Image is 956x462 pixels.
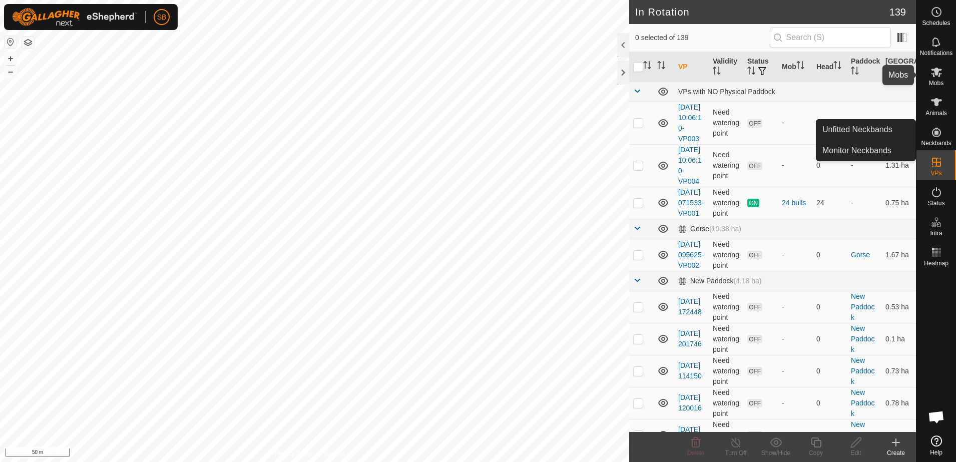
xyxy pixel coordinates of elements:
span: SB [157,12,167,23]
td: - [847,102,881,144]
a: Help [916,431,956,459]
span: Schedules [922,20,950,26]
th: Status [743,52,778,82]
span: Status [927,200,944,206]
a: [DATE] 10:06:10-VP003 [678,103,702,143]
span: Mobs [929,80,943,86]
td: Need watering point [709,355,743,387]
p-sorticon: Activate to sort [796,63,804,71]
div: - [782,334,808,344]
td: 24 [812,187,847,219]
span: OFF [747,303,762,311]
td: 1.31 ha [881,144,916,187]
p-sorticon: Activate to sort [657,63,665,71]
a: New Paddock [851,388,874,417]
span: Delete [687,449,705,456]
td: 0 [812,144,847,187]
img: Gallagher Logo [12,8,137,26]
a: Monitor Neckbands [816,141,915,161]
span: OFF [747,162,762,170]
div: Copy [796,448,836,457]
td: 0 [812,355,847,387]
a: [DATE] 114150 [678,361,702,380]
span: Monitor Neckbands [822,145,891,157]
td: 0 [812,291,847,323]
td: 0.75 ha [881,187,916,219]
th: Paddock [847,52,881,82]
div: - [782,430,808,440]
a: [DATE] 201746 [678,329,702,348]
div: Gorse [678,225,741,233]
a: [DATE] 071533-VP001 [678,188,704,217]
span: Heatmap [924,260,948,266]
div: - [782,302,808,312]
td: 0 [812,239,847,271]
div: Edit [836,448,876,457]
a: New Paddock [851,420,874,449]
td: 0.78 ha [881,387,916,419]
div: 24 bulls [782,198,808,208]
p-sorticon: Activate to sort [643,63,651,71]
span: 139 [889,5,906,20]
td: 0.7 ha [881,419,916,451]
a: Privacy Policy [275,449,312,458]
span: (10.38 ha) [709,225,741,233]
button: Map Layers [22,37,34,49]
input: Search (S) [770,27,891,48]
td: Need watering point [709,187,743,219]
span: OFF [747,367,762,375]
td: Need watering point [709,323,743,355]
td: 0.53 ha [881,291,916,323]
a: [DATE] 120420 [678,425,702,444]
td: 0 [812,419,847,451]
td: Need watering point [709,144,743,187]
span: Help [930,449,942,455]
div: Open chat [921,402,951,432]
span: Unfitted Neckbands [822,124,892,136]
th: Validity [709,52,743,82]
div: - [782,118,808,128]
td: Need watering point [709,419,743,451]
p-sorticon: Activate to sort [713,68,721,76]
button: – [5,66,17,78]
div: - [782,250,808,260]
div: Create [876,448,916,457]
p-sorticon: Activate to sort [901,68,909,76]
a: [DATE] 10:06:10-VP004 [678,146,702,185]
a: [DATE] 172448 [678,297,702,316]
span: Neckbands [921,140,951,146]
td: Need watering point [709,102,743,144]
th: Mob [778,52,812,82]
span: OFF [747,399,762,407]
div: New Paddock [678,277,761,285]
td: 0.1 ha [881,323,916,355]
span: ON [747,199,759,207]
div: Turn Off [716,448,756,457]
td: 0 [812,387,847,419]
div: Show/Hide [756,448,796,457]
span: Notifications [920,50,952,56]
a: Unfitted Neckbands [816,120,915,140]
div: VPs with NO Physical Paddock [678,88,912,96]
td: 0.73 ha [881,355,916,387]
a: New Paddock [851,356,874,385]
th: VP [674,52,709,82]
span: OFF [747,251,762,259]
th: Head [812,52,847,82]
span: OFF [747,119,762,128]
p-sorticon: Activate to sort [851,68,859,76]
p-sorticon: Activate to sort [833,63,841,71]
span: Infra [930,230,942,236]
td: - [847,187,881,219]
button: + [5,53,17,65]
a: [DATE] 120016 [678,393,702,412]
p-sorticon: Activate to sort [747,68,755,76]
a: Gorse [851,251,870,259]
th: [GEOGRAPHIC_DATA] Area [881,52,916,82]
td: 0 [812,102,847,144]
a: New Paddock [851,324,874,353]
td: 0.95 ha [881,102,916,144]
td: Need watering point [709,387,743,419]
